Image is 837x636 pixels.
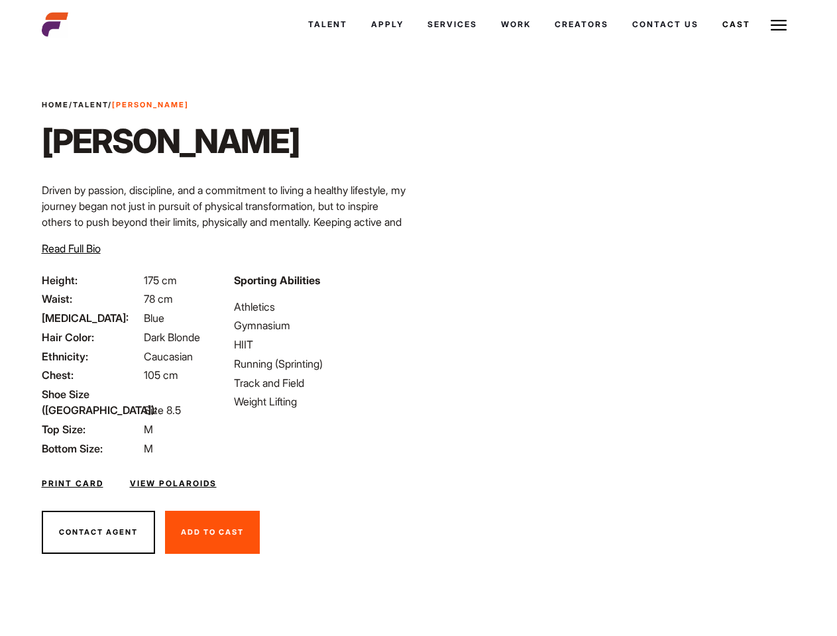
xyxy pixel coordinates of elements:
[359,7,416,42] a: Apply
[296,7,359,42] a: Talent
[234,394,410,409] li: Weight Lifting
[234,375,410,391] li: Track and Field
[42,367,141,383] span: Chest:
[42,348,141,364] span: Ethnicity:
[42,99,189,111] span: / /
[130,478,217,490] a: View Polaroids
[234,317,410,333] li: Gymnasium
[42,478,103,490] a: Print Card
[181,527,244,537] span: Add To Cast
[165,511,260,555] button: Add To Cast
[42,240,101,256] button: Read Full Bio
[620,7,710,42] a: Contact Us
[42,386,141,418] span: Shoe Size ([GEOGRAPHIC_DATA]):
[144,274,177,287] span: 175 cm
[144,403,181,417] span: Size 8.5
[144,423,153,436] span: M
[234,299,410,315] li: Athletics
[144,311,164,325] span: Blue
[710,7,762,42] a: Cast
[771,17,787,33] img: Burger icon
[144,442,153,455] span: M
[234,274,320,287] strong: Sporting Abilities
[42,11,68,38] img: cropped-aefm-brand-fav-22-square.png
[234,356,410,372] li: Running (Sprinting)
[234,337,410,352] li: HIIT
[42,291,141,307] span: Waist:
[112,100,189,109] strong: [PERSON_NAME]
[144,350,193,363] span: Caucasian
[42,441,141,456] span: Bottom Size:
[42,421,141,437] span: Top Size:
[42,182,411,262] p: Driven by passion, discipline, and a commitment to living a healthy lifestyle, my journey began n...
[42,121,300,161] h1: [PERSON_NAME]
[73,100,108,109] a: Talent
[144,331,200,344] span: Dark Blonde
[489,7,543,42] a: Work
[144,368,178,382] span: 105 cm
[42,100,69,109] a: Home
[416,7,489,42] a: Services
[42,242,101,255] span: Read Full Bio
[42,511,155,555] button: Contact Agent
[543,7,620,42] a: Creators
[42,272,141,288] span: Height:
[42,329,141,345] span: Hair Color:
[42,310,141,326] span: [MEDICAL_DATA]:
[144,292,173,305] span: 78 cm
